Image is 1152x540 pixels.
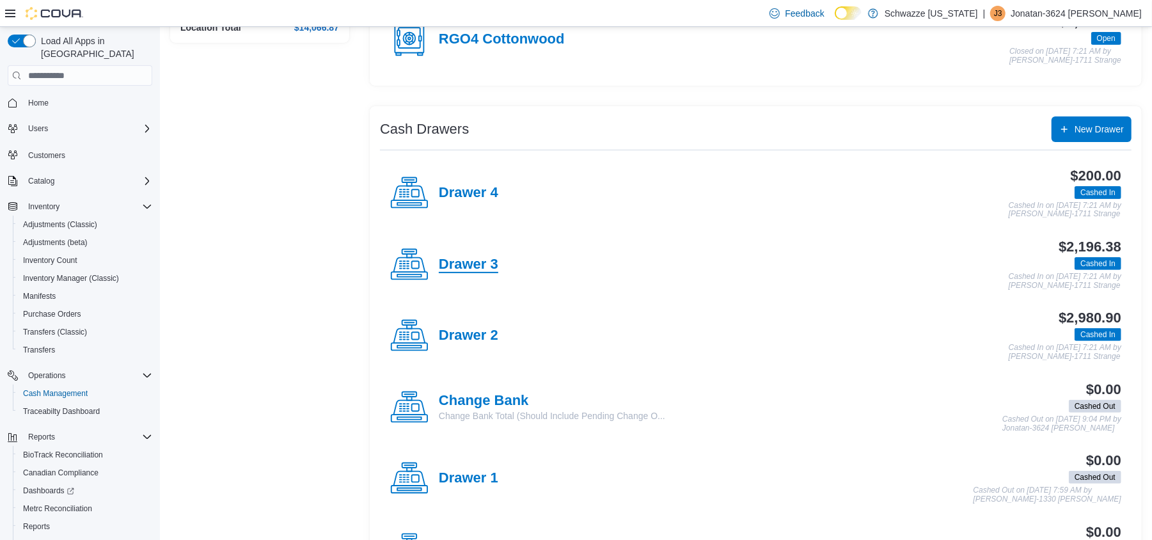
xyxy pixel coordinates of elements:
[13,216,157,234] button: Adjustments (Classic)
[23,173,152,189] span: Catalog
[18,253,83,268] a: Inventory Count
[885,6,978,21] p: Schwazze [US_STATE]
[974,486,1121,504] p: Cashed Out on [DATE] 7:59 AM by [PERSON_NAME]-1330 [PERSON_NAME]
[23,273,119,283] span: Inventory Manager (Classic)
[1086,382,1121,397] h3: $0.00
[23,309,81,319] span: Purchase Orders
[13,446,157,464] button: BioTrack Reconciliation
[18,306,152,322] span: Purchase Orders
[1091,32,1121,45] span: Open
[1009,47,1121,65] p: Closed on [DATE] 7:21 AM by [PERSON_NAME]-1711 Strange
[3,172,157,190] button: Catalog
[13,251,157,269] button: Inventory Count
[28,176,54,186] span: Catalog
[23,429,60,445] button: Reports
[380,122,469,137] h3: Cash Drawers
[18,289,152,304] span: Manifests
[13,482,157,500] a: Dashboards
[23,95,54,111] a: Home
[439,257,498,273] h4: Drawer 3
[23,255,77,266] span: Inventory Count
[13,234,157,251] button: Adjustments (beta)
[1080,187,1116,198] span: Cashed In
[28,432,55,442] span: Reports
[1069,471,1121,484] span: Cashed Out
[23,291,56,301] span: Manifests
[1080,258,1116,269] span: Cashed In
[439,409,665,422] p: Change Bank Total (Should Include Pending Change O...
[18,501,97,516] a: Metrc Reconciliation
[18,404,152,419] span: Traceabilty Dashboard
[439,185,498,202] h4: Drawer 4
[23,148,70,163] a: Customers
[18,235,152,250] span: Adjustments (beta)
[18,217,102,232] a: Adjustments (Classic)
[23,486,74,496] span: Dashboards
[3,198,157,216] button: Inventory
[23,147,152,163] span: Customers
[994,6,1002,21] span: J3
[18,519,152,534] span: Reports
[13,385,157,402] button: Cash Management
[1002,415,1121,433] p: Cashed Out on [DATE] 9:04 PM by Jonatan-3624 [PERSON_NAME]
[18,324,92,340] a: Transfers (Classic)
[18,342,152,358] span: Transfers
[1069,400,1121,413] span: Cashed Out
[23,121,53,136] button: Users
[983,6,986,21] p: |
[1071,168,1121,184] h3: $200.00
[13,287,157,305] button: Manifests
[1080,329,1116,340] span: Cashed In
[18,306,86,322] a: Purchase Orders
[23,450,103,460] span: BioTrack Reconciliation
[13,500,157,518] button: Metrc Reconciliation
[18,501,152,516] span: Metrc Reconciliation
[3,145,157,164] button: Customers
[1075,401,1116,412] span: Cashed Out
[23,219,97,230] span: Adjustments (Classic)
[180,22,241,33] h4: Location Total
[1059,310,1121,326] h3: $2,980.90
[835,6,862,20] input: Dark Mode
[18,404,105,419] a: Traceabilty Dashboard
[764,1,829,26] a: Feedback
[23,121,152,136] span: Users
[23,95,152,111] span: Home
[1075,472,1116,483] span: Cashed Out
[3,367,157,385] button: Operations
[23,199,65,214] button: Inventory
[1052,116,1132,142] button: New Drawer
[23,429,152,445] span: Reports
[18,253,152,268] span: Inventory Count
[18,342,60,358] a: Transfers
[18,386,152,401] span: Cash Management
[28,202,59,212] span: Inventory
[13,305,157,323] button: Purchase Orders
[23,173,59,189] button: Catalog
[439,31,565,48] h4: RGO4 Cottonwood
[18,447,152,463] span: BioTrack Reconciliation
[439,470,498,487] h4: Drawer 1
[23,327,87,337] span: Transfers (Classic)
[1075,186,1121,199] span: Cashed In
[1086,525,1121,540] h3: $0.00
[1075,257,1121,270] span: Cashed In
[18,483,79,498] a: Dashboards
[1009,273,1121,290] p: Cashed In on [DATE] 7:21 AM by [PERSON_NAME]-1711 Strange
[13,269,157,287] button: Inventory Manager (Classic)
[18,519,55,534] a: Reports
[3,93,157,112] button: Home
[28,370,66,381] span: Operations
[23,521,50,532] span: Reports
[18,235,93,250] a: Adjustments (beta)
[28,150,65,161] span: Customers
[18,465,152,480] span: Canadian Compliance
[23,199,152,214] span: Inventory
[18,271,152,286] span: Inventory Manager (Classic)
[1075,328,1121,341] span: Cashed In
[23,368,152,383] span: Operations
[18,386,93,401] a: Cash Management
[1075,123,1124,136] span: New Drawer
[18,271,124,286] a: Inventory Manager (Classic)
